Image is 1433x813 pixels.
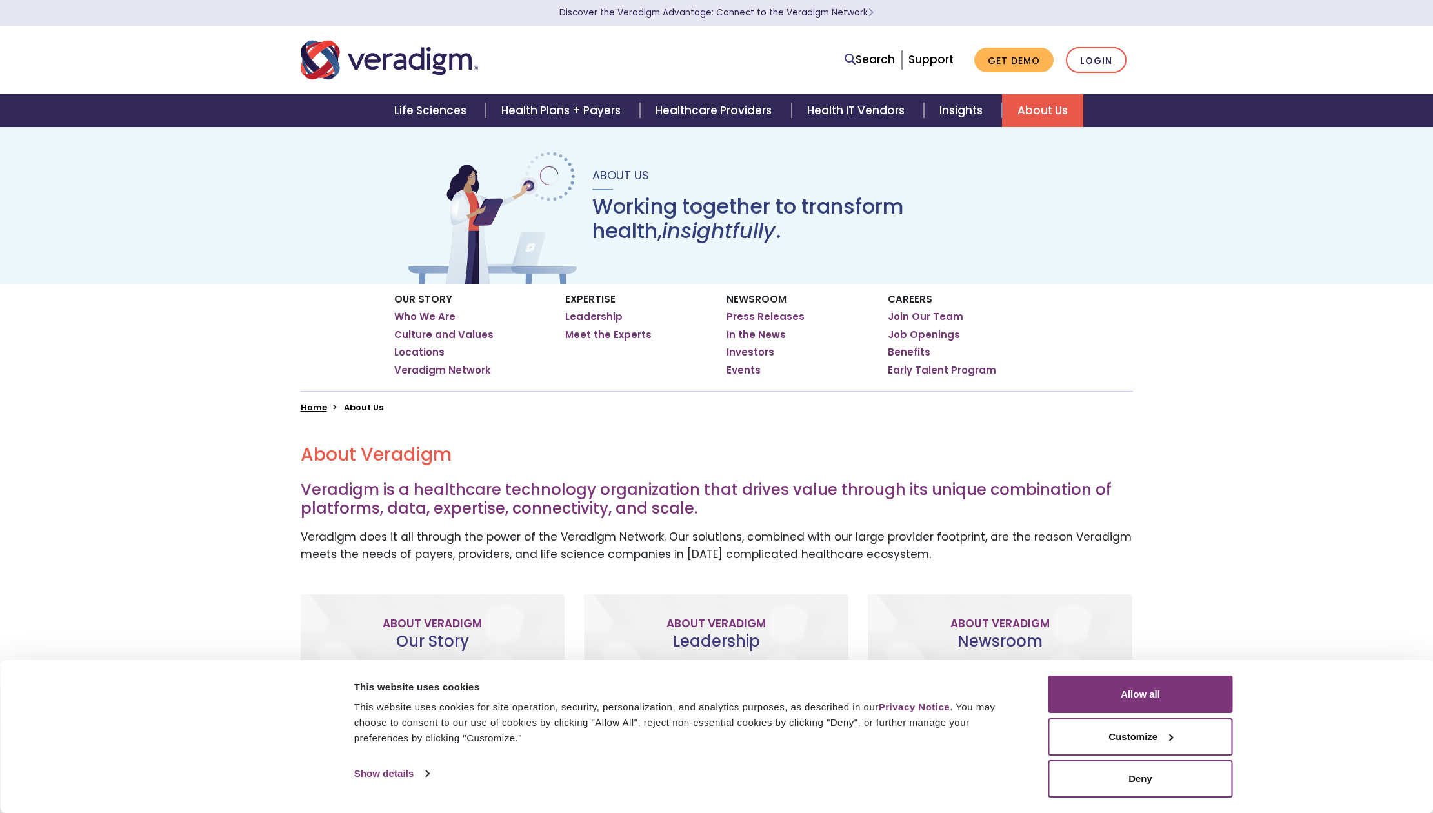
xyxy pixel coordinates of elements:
a: Life Sciences [379,94,486,127]
a: Insights [924,94,1002,127]
p: About Veradigm [594,615,838,632]
a: Leadership [565,310,623,323]
a: Discover the Veradigm Advantage: Connect to the Veradigm NetworkLearn More [559,6,874,19]
a: Health Plans + Payers [486,94,640,127]
a: Benefits [888,346,930,359]
a: Job Openings [888,328,960,341]
a: Investors [727,346,774,359]
h3: Leadership [594,632,838,670]
p: Veradigm does it all through the power of the Veradigm Network. Our solutions, combined with our ... [301,528,1133,563]
button: Allow all [1048,676,1233,713]
a: Privacy Notice [879,701,950,712]
a: Health IT Vendors [792,94,924,127]
h1: Working together to transform health, . [592,194,1028,244]
h3: Veradigm is a healthcare technology organization that drives value through its unique combination... [301,481,1133,518]
span: About Us [592,167,649,183]
a: About Us [1002,94,1083,127]
em: insightfully [662,216,776,245]
h3: Newsroom [878,632,1122,670]
a: Join Our Team [888,310,963,323]
a: Press Releases [727,310,805,323]
a: Login [1066,47,1127,74]
a: Home [301,401,327,414]
a: Who We Are [394,310,456,323]
h2: About Veradigm [301,444,1133,466]
span: Learn More [868,6,874,19]
a: Meet the Experts [565,328,652,341]
img: Veradigm logo [301,39,478,81]
button: Customize [1048,718,1233,756]
button: Deny [1048,760,1233,798]
a: Early Talent Program [888,364,996,377]
a: Search [845,51,895,68]
h3: Our Story [311,632,555,670]
div: This website uses cookies for site operation, security, personalization, and analytics purposes, ... [354,699,1019,746]
a: Culture and Values [394,328,494,341]
p: About Veradigm [878,615,1122,632]
a: Support [908,52,954,67]
a: Show details [354,764,429,783]
a: Healthcare Providers [640,94,791,127]
a: Get Demo [974,48,1054,73]
a: Locations [394,346,445,359]
a: In the News [727,328,786,341]
p: About Veradigm [311,615,555,632]
div: This website uses cookies [354,679,1019,695]
a: Events [727,364,761,377]
a: Veradigm Network [394,364,491,377]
